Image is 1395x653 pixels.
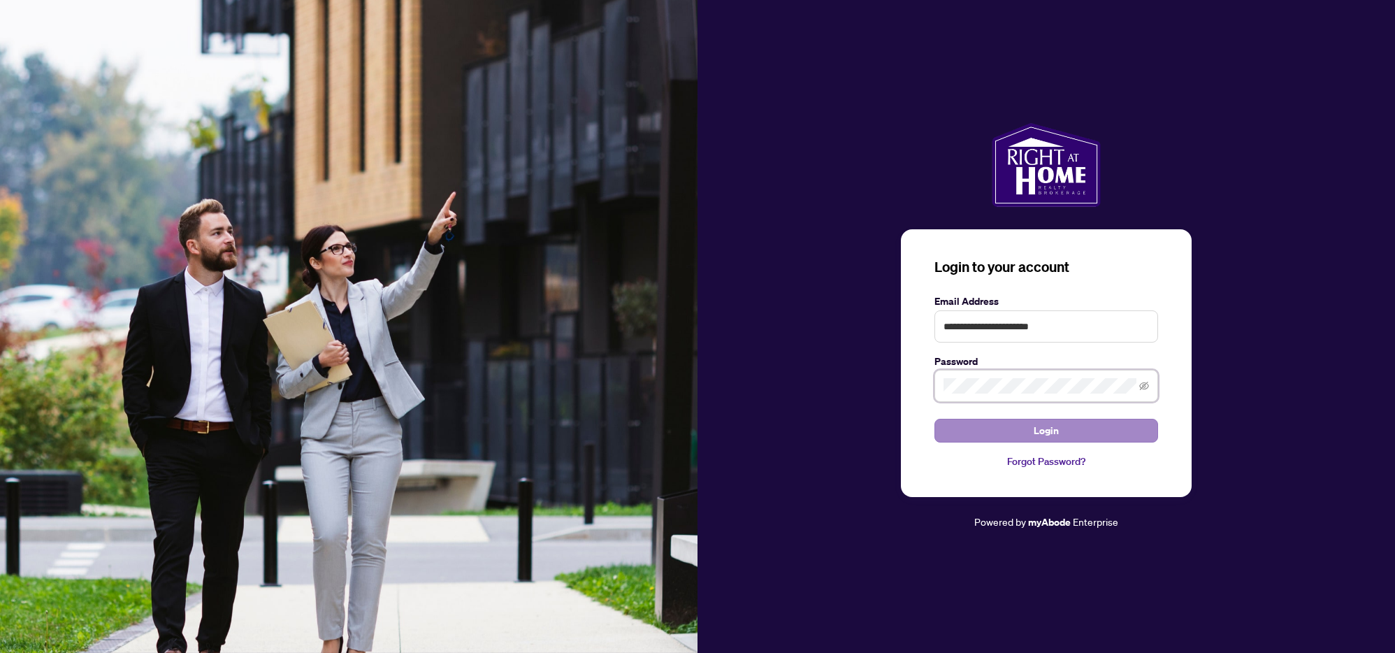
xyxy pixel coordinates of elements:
button: Login [934,419,1158,443]
span: Powered by [974,515,1026,528]
span: Enterprise [1073,515,1118,528]
h3: Login to your account [934,257,1158,277]
label: Email Address [934,294,1158,309]
a: myAbode [1028,515,1071,530]
a: Forgot Password? [934,454,1158,469]
span: eye-invisible [1139,381,1149,391]
label: Password [934,354,1158,369]
span: Login [1034,419,1059,442]
img: ma-logo [992,123,1100,207]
